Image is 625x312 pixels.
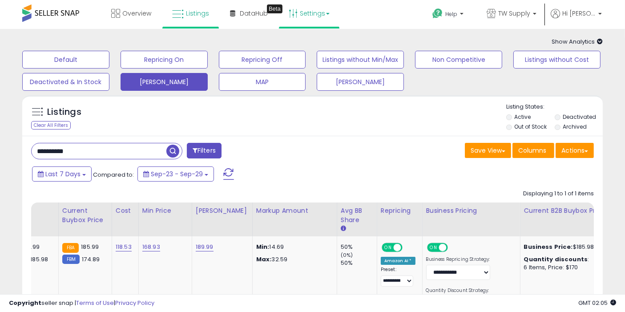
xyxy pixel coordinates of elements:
[563,113,597,121] label: Deactivated
[196,206,249,215] div: [PERSON_NAME]
[137,166,214,182] button: Sep-23 - Sep-29
[551,9,602,29] a: Hi [PERSON_NAME]
[562,9,596,18] span: Hi [PERSON_NAME]
[81,243,99,251] span: 185.99
[381,267,415,286] div: Preset:
[432,8,443,19] i: Get Help
[76,299,114,307] a: Terms of Use
[556,143,594,158] button: Actions
[32,166,92,182] button: Last 7 Days
[256,243,330,251] p: 14.69
[524,206,614,215] div: Current B2B Buybox Price
[425,1,472,29] a: Help
[256,255,272,263] strong: Max:
[22,51,109,69] button: Default
[116,206,135,215] div: Cost
[506,103,603,111] p: Listing States:
[341,206,373,225] div: Avg BB Share
[426,206,516,215] div: Business Pricing
[563,123,587,130] label: Archived
[62,206,108,225] div: Current Buybox Price
[62,255,80,264] small: FBM
[445,10,457,18] span: Help
[219,73,306,91] button: MAP
[9,299,41,307] strong: Copyright
[401,244,415,251] span: OFF
[142,243,160,251] a: 168.93
[518,146,546,155] span: Columns
[524,263,611,271] div: 6 Items, Price: $170
[317,73,404,91] button: [PERSON_NAME]
[115,299,154,307] a: Privacy Policy
[524,243,573,251] b: Business Price:
[465,143,511,158] button: Save View
[341,225,346,233] small: Avg BB Share.
[498,9,530,18] span: TW Supply
[415,51,502,69] button: Non Competitive
[341,251,353,259] small: (0%)
[256,206,333,215] div: Markup Amount
[578,299,616,307] span: 2025-10-7 02:05 GMT
[256,243,270,251] strong: Min:
[515,113,531,121] label: Active
[219,51,306,69] button: Repricing Off
[381,257,415,265] div: Amazon AI *
[513,51,601,69] button: Listings without Cost
[116,243,132,251] a: 118.53
[62,243,79,253] small: FBA
[426,288,491,294] label: Quantity Discount Strategy:
[446,244,460,251] span: OFF
[9,299,154,308] div: seller snap | |
[47,106,81,118] h5: Listings
[552,37,603,46] span: Show Analytics
[524,255,611,263] div: :
[22,73,109,91] button: Deactivated & In Stock
[31,121,71,130] div: Clear All Filters
[45,170,81,178] span: Last 7 Days
[381,206,419,215] div: Repricing
[121,73,208,91] button: [PERSON_NAME]
[383,244,394,251] span: ON
[256,255,330,263] p: 32.59
[523,190,594,198] div: Displaying 1 to 1 of 1 items
[524,255,588,263] b: Quantity discounts
[82,255,100,263] span: 174.89
[142,206,188,215] div: Min Price
[426,256,491,263] label: Business Repricing Strategy:
[93,170,134,179] span: Compared to:
[187,143,222,158] button: Filters
[267,4,282,13] div: Tooltip anchor
[317,51,404,69] button: Listings without Min/Max
[186,9,209,18] span: Listings
[121,51,208,69] button: Repricing On
[341,259,377,267] div: 50%
[515,123,547,130] label: Out of Stock
[196,243,214,251] a: 189.99
[341,243,377,251] div: 50%
[151,170,203,178] span: Sep-23 - Sep-29
[524,243,611,251] div: $185.98
[512,143,554,158] button: Columns
[428,244,439,251] span: ON
[240,9,268,18] span: DataHub
[122,9,151,18] span: Overview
